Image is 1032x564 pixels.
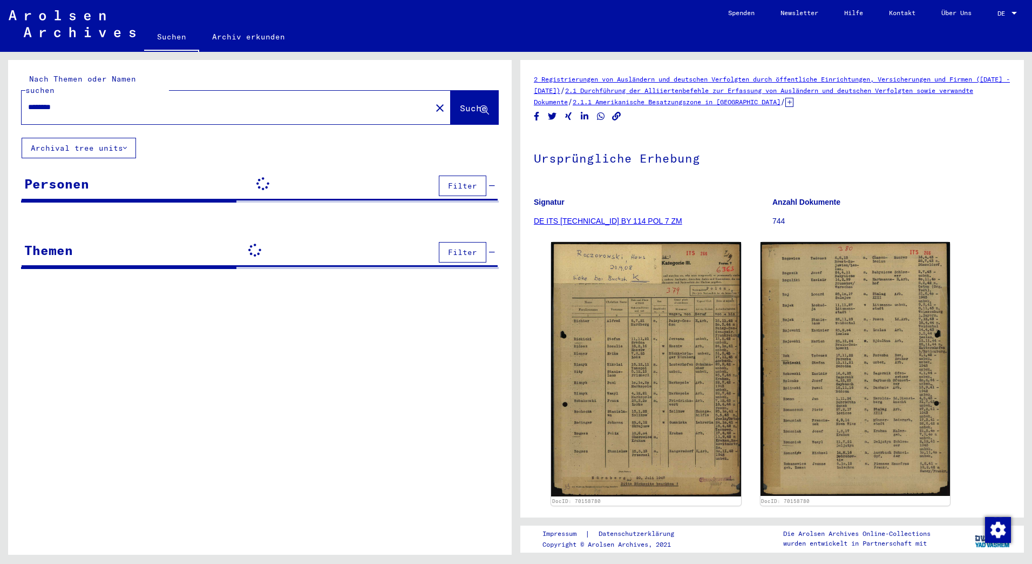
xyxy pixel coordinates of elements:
[780,97,785,106] span: /
[560,85,565,95] span: /
[448,247,477,257] span: Filter
[433,102,446,115] mat-icon: close
[24,174,89,193] div: Personen
[772,216,1010,227] p: 744
[534,217,682,225] a: DE ITS [TECHNICAL_ID] BY 114 POL 7 ZM
[534,133,1010,181] h1: Ursprüngliche Erhebung
[439,176,486,196] button: Filter
[985,517,1011,543] img: Zustimmung ändern
[563,110,574,123] button: Share on Xing
[573,98,780,106] a: 2.1.1 Amerikanische Besatzungszone in [GEOGRAPHIC_DATA]
[551,242,741,496] img: 001.jpg
[542,540,687,549] p: Copyright © Arolsen Archives, 2021
[542,528,687,540] div: |
[783,529,931,539] p: Die Arolsen Archives Online-Collections
[534,86,973,106] a: 2.1 Durchführung der Alliiertenbefehle zur Erfassung von Ausländern und deutschen Verfolgten sowi...
[199,24,298,50] a: Archiv erkunden
[611,110,622,123] button: Copy link
[144,24,199,52] a: Suchen
[590,528,687,540] a: Datenschutzerklärung
[973,525,1013,552] img: yv_logo.png
[997,10,1009,17] span: DE
[595,110,607,123] button: Share on WhatsApp
[985,516,1010,542] div: Zustimmung ändern
[451,91,498,124] button: Suche
[439,242,486,263] button: Filter
[761,242,950,495] img: 002.jpg
[783,539,931,548] p: wurden entwickelt in Partnerschaft mit
[579,110,590,123] button: Share on LinkedIn
[772,198,840,206] b: Anzahl Dokumente
[761,498,810,504] a: DocID: 70158780
[534,198,565,206] b: Signatur
[552,498,601,504] a: DocID: 70158780
[460,103,487,113] span: Suche
[22,138,136,158] button: Archival tree units
[531,110,542,123] button: Share on Facebook
[547,110,558,123] button: Share on Twitter
[568,97,573,106] span: /
[24,240,73,260] div: Themen
[429,97,451,118] button: Clear
[25,74,136,95] mat-label: Nach Themen oder Namen suchen
[9,10,135,37] img: Arolsen_neg.svg
[448,181,477,191] span: Filter
[534,75,1010,95] a: 2 Registrierungen von Ausländern und deutschen Verfolgten durch öffentliche Einrichtungen, Versic...
[542,528,585,540] a: Impressum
